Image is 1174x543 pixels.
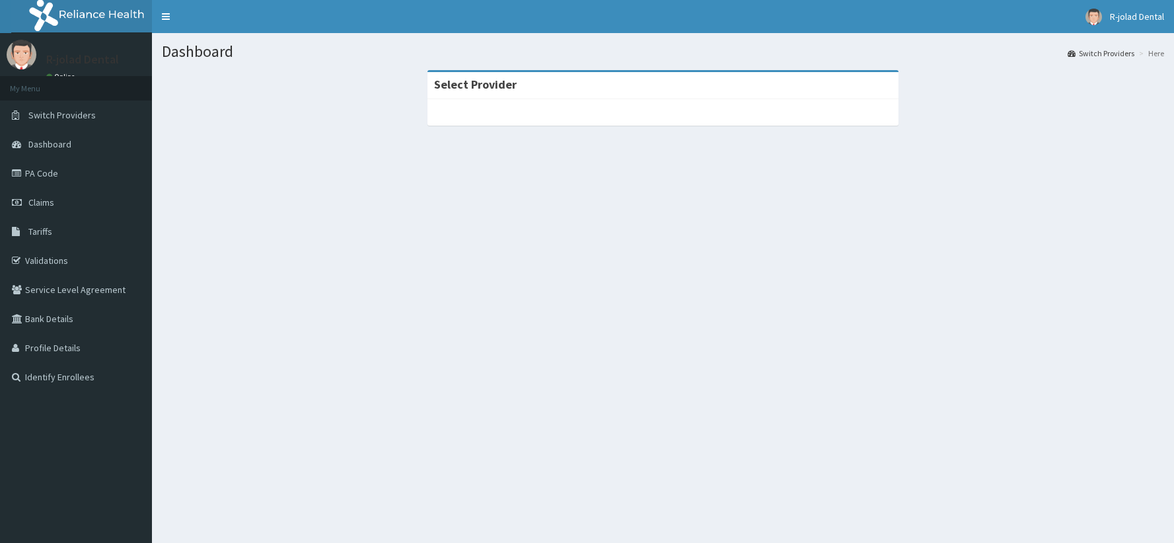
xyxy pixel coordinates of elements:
[434,77,517,92] strong: Select Provider
[28,109,96,121] span: Switch Providers
[1068,48,1134,59] a: Switch Providers
[7,40,36,69] img: User Image
[162,43,1164,60] h1: Dashboard
[28,138,71,150] span: Dashboard
[1110,11,1164,22] span: R-jolad Dental
[46,54,119,65] p: R-jolad Dental
[28,226,52,237] span: Tariffs
[28,196,54,208] span: Claims
[1136,48,1164,59] li: Here
[1085,9,1102,25] img: User Image
[46,72,78,81] a: Online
